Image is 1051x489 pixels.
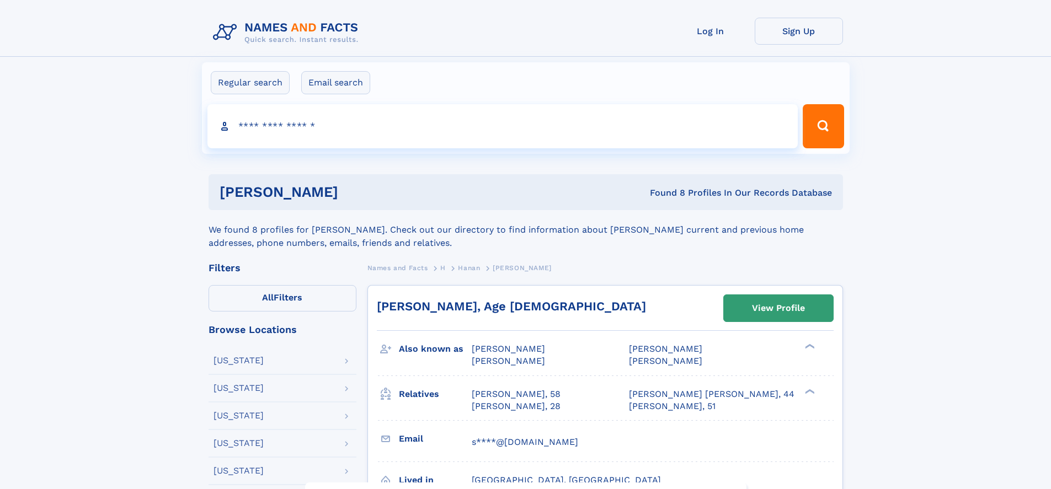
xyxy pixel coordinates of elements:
[755,18,843,45] a: Sign Up
[377,299,646,313] a: [PERSON_NAME], Age [DEMOGRAPHIC_DATA]
[493,264,552,272] span: [PERSON_NAME]
[399,385,472,404] h3: Relatives
[220,185,494,199] h1: [PERSON_NAME]
[724,295,833,321] a: View Profile
[214,356,264,365] div: [US_STATE]
[802,343,815,350] div: ❯
[666,18,755,45] a: Log In
[214,411,264,420] div: [US_STATE]
[472,343,545,354] span: [PERSON_NAME]
[629,388,794,400] a: [PERSON_NAME] [PERSON_NAME], 44
[367,261,428,275] a: Names and Facts
[262,292,274,303] span: All
[458,261,480,275] a: Hanan
[214,466,264,475] div: [US_STATE]
[472,400,561,412] a: [PERSON_NAME], 28
[301,71,370,94] label: Email search
[472,475,661,485] span: [GEOGRAPHIC_DATA], [GEOGRAPHIC_DATA]
[214,384,264,393] div: [US_STATE]
[440,261,446,275] a: H
[214,439,264,448] div: [US_STATE]
[629,356,702,366] span: [PERSON_NAME]
[458,264,480,272] span: Hanan
[629,343,702,354] span: [PERSON_NAME]
[209,18,367,47] img: Logo Names and Facts
[802,388,815,395] div: ❯
[211,71,290,94] label: Regular search
[472,388,561,400] a: [PERSON_NAME], 58
[440,264,446,272] span: H
[803,104,844,148] button: Search Button
[752,295,805,321] div: View Profile
[209,285,356,311] label: Filters
[209,263,356,273] div: Filters
[472,356,545,366] span: [PERSON_NAME]
[629,400,716,412] a: [PERSON_NAME], 51
[494,187,832,199] div: Found 8 Profiles In Our Records Database
[399,340,472,358] h3: Also known as
[209,325,356,335] div: Browse Locations
[209,210,843,250] div: We found 8 profiles for [PERSON_NAME]. Check out our directory to find information about [PERSON_...
[399,429,472,448] h3: Email
[207,104,798,148] input: search input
